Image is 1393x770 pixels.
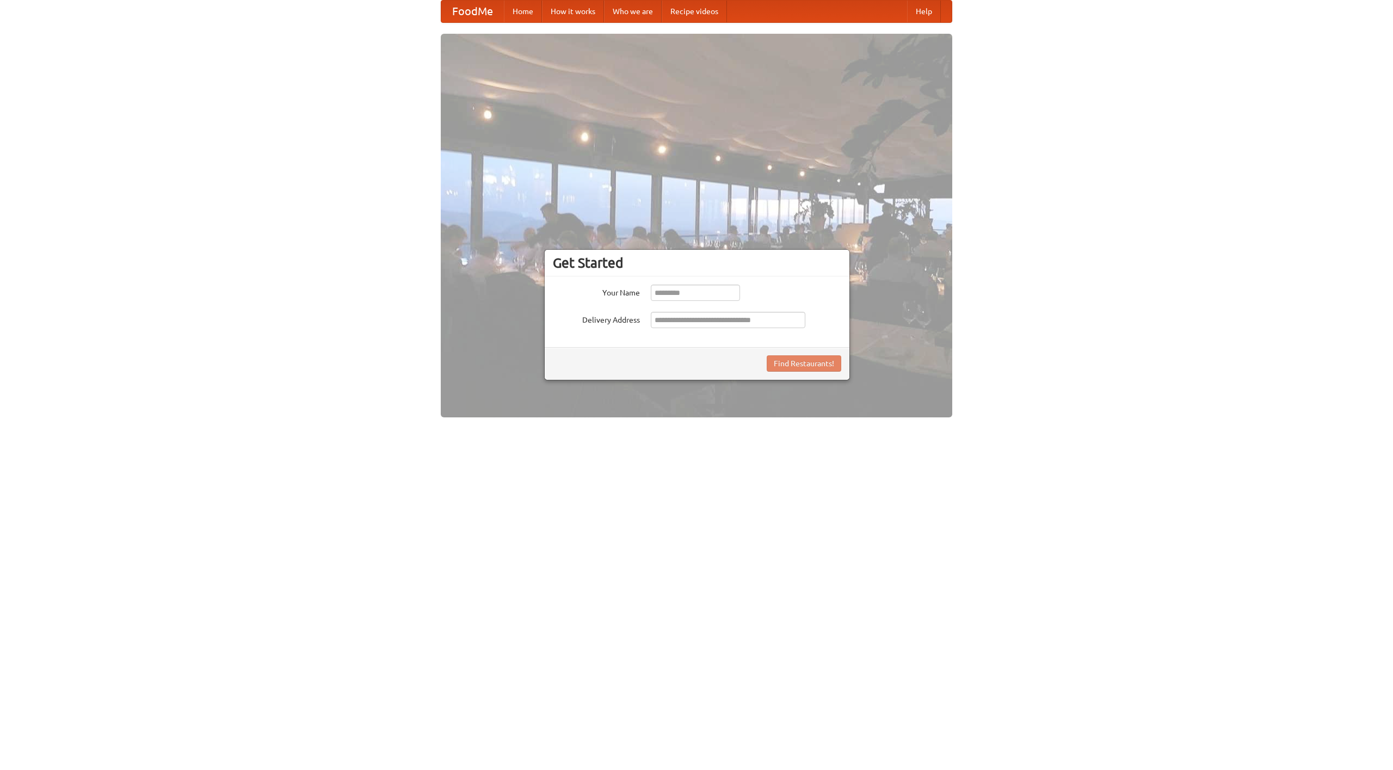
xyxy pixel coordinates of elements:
button: Find Restaurants! [767,355,841,372]
a: FoodMe [441,1,504,22]
label: Delivery Address [553,312,640,325]
label: Your Name [553,285,640,298]
a: Who we are [604,1,662,22]
h3: Get Started [553,255,841,271]
a: Recipe videos [662,1,727,22]
a: Home [504,1,542,22]
a: Help [907,1,941,22]
a: How it works [542,1,604,22]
